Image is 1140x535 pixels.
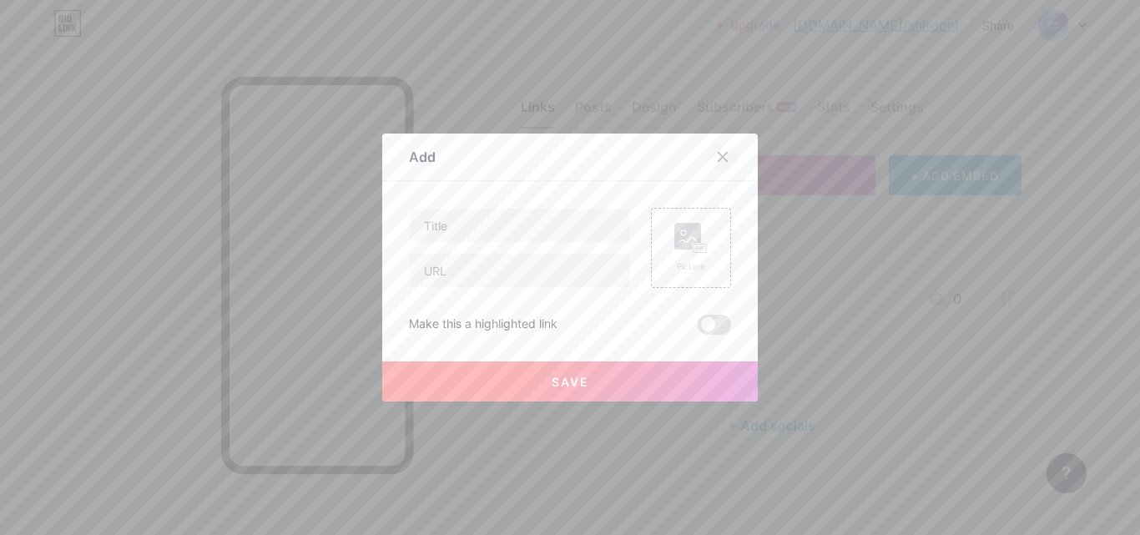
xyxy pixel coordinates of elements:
input: URL [410,254,630,287]
div: Add [409,147,436,167]
div: Make this a highlighted link [409,315,557,335]
button: Save [382,361,758,401]
input: Title [410,209,630,242]
span: Save [552,375,589,389]
div: Picture [674,260,708,273]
